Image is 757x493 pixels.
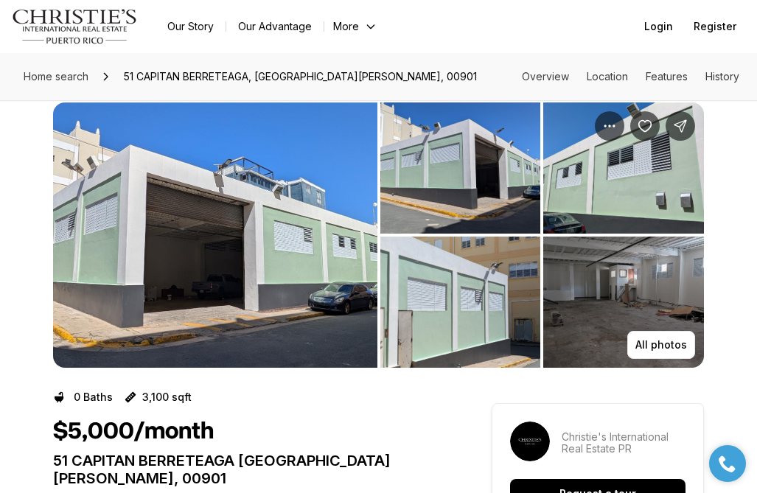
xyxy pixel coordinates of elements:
[644,21,673,32] span: Login
[543,237,704,368] button: View image gallery
[24,70,88,83] span: Home search
[142,391,192,403] p: 3,100 sqft
[380,102,541,234] button: View image gallery
[635,12,682,41] button: Login
[705,70,739,83] a: Skip to: History
[562,431,686,455] p: Christie's International Real Estate PR
[74,391,113,403] p: 0 Baths
[522,70,569,83] a: Skip to: Overview
[53,102,377,368] li: 1 of 3
[380,237,541,368] button: View image gallery
[380,102,705,368] li: 2 of 3
[226,16,324,37] a: Our Advantage
[12,9,138,44] img: logo
[156,16,226,37] a: Our Story
[646,70,688,83] a: Skip to: Features
[587,70,628,83] a: Skip to: Location
[666,111,695,141] button: Share Property: 51 CAPITAN BERRETEAGA
[522,71,739,83] nav: Page section menu
[685,12,745,41] button: Register
[630,111,660,141] button: Save Property: 51 CAPITAN BERRETEAGA
[118,65,483,88] span: 51 CAPITAN BERRETEAGA, [GEOGRAPHIC_DATA][PERSON_NAME], 00901
[627,331,695,359] button: All photos
[543,102,704,234] button: View image gallery
[635,339,687,351] p: All photos
[53,418,214,446] h1: $5,000/month
[53,102,377,368] button: View image gallery
[595,111,624,141] button: Property options
[18,65,94,88] a: Home search
[694,21,736,32] span: Register
[324,16,386,37] button: More
[53,102,704,368] div: Listing Photos
[53,452,439,487] p: 51 CAPITAN BERRETEAGA [GEOGRAPHIC_DATA][PERSON_NAME], 00901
